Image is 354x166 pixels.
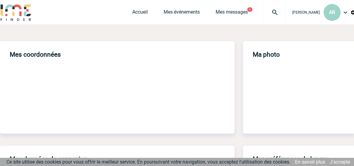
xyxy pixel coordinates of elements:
h4: Ma photo [253,51,280,58]
h4: Mes préférences de langue [253,155,329,163]
h4: Mes données de connexion [10,155,88,163]
button: 1 [247,7,252,12]
span: [PERSON_NAME] [292,10,320,15]
a: Mes événements [164,9,200,18]
span: AR [329,9,335,15]
a: J'accepte [330,159,350,165]
a: Accueil [132,9,148,18]
h4: Mes coordonnées [10,51,61,58]
span: Ce site utilise des cookies pour vous offrir le meilleur service. En poursuivant votre navigation... [6,159,290,165]
a: En savoir plus [295,159,325,165]
a: Mes messages [216,9,248,18]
